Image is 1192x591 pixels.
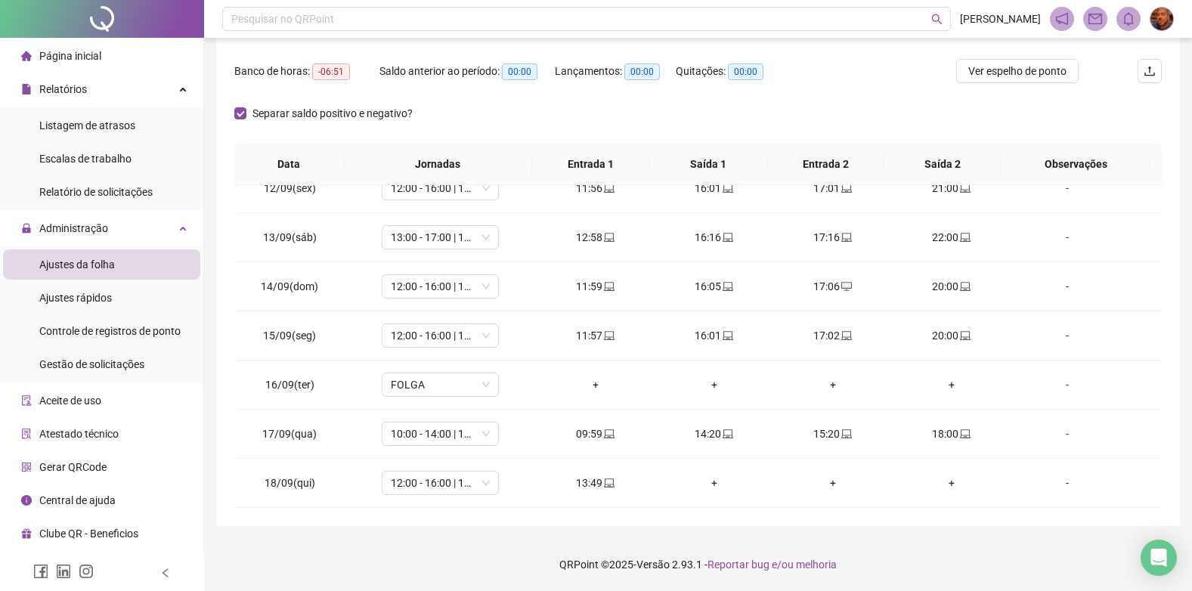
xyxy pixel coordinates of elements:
span: instagram [79,564,94,579]
span: lock [21,223,32,234]
span: Observações [1014,156,1138,172]
div: 17:02 [785,327,880,344]
span: 15/09(seg) [263,330,316,342]
span: left [160,568,171,578]
span: 00:00 [728,63,763,80]
span: [PERSON_NAME] [960,11,1041,27]
div: - [1023,425,1112,442]
div: Quitações: [676,63,791,80]
span: Administração [39,222,108,234]
th: Jornadas [344,144,533,185]
span: Controle de registros de ponto [39,325,181,337]
span: Ver espelho de ponto [968,63,1067,79]
span: 12:00 - 16:00 | 17:00 - 20:00 [391,324,490,347]
span: laptop [602,330,615,341]
span: audit [21,395,32,406]
span: 10:00 - 14:00 | 15:00 - 18:00 [391,422,490,445]
span: laptop [721,183,733,193]
span: 13/09(sáb) [263,231,317,243]
th: Data [234,144,344,185]
div: 09:59 [548,425,642,442]
button: Ver espelho de ponto [956,59,1079,83]
span: home [21,51,32,61]
span: 16/09(ter) [265,379,314,391]
div: - [1023,327,1112,344]
div: + [785,475,880,491]
div: 11:57 [548,327,642,344]
span: laptop [958,183,971,193]
div: 17:16 [785,229,880,246]
span: 13:00 - 17:00 | 18:00 - 22:00 [391,226,490,249]
div: Open Intercom Messenger [1141,540,1177,576]
span: Página inicial [39,50,101,62]
footer: QRPoint © 2025 - 2.93.1 - [204,538,1192,591]
span: 12:00 - 16:00 | 17:00 - 20:00 [391,275,490,298]
img: 94904 [1150,8,1173,30]
span: laptop [602,429,615,439]
span: Versão [636,559,670,571]
span: bell [1122,12,1135,26]
span: laptop [958,281,971,292]
span: notification [1055,12,1069,26]
span: Gestão de solicitações [39,358,144,370]
th: Saída 2 [884,144,1002,185]
div: 14:20 [667,425,761,442]
span: 12:00 - 16:00 | 17:00 - 21:00 [391,177,490,200]
span: laptop [602,232,615,243]
div: 22:00 [904,229,998,246]
span: facebook [33,564,48,579]
div: - [1023,180,1112,196]
span: laptop [602,478,615,488]
div: 12:58 [548,229,642,246]
div: - [1023,278,1112,295]
div: Saldo anterior ao período: [379,63,555,80]
div: + [667,475,761,491]
span: laptop [721,281,733,292]
span: 17/09(qua) [262,428,317,440]
span: Aceite de uso [39,395,101,407]
span: 00:00 [624,63,660,80]
span: Ajustes da folha [39,258,115,271]
div: - [1023,475,1112,491]
div: 16:01 [667,180,761,196]
span: laptop [721,429,733,439]
div: 13:49 [548,475,642,491]
span: Escalas de trabalho [39,153,132,165]
span: Relatório de solicitações [39,186,153,198]
span: Relatórios [39,83,87,95]
div: - [1023,229,1112,246]
div: + [904,376,998,393]
div: + [785,376,880,393]
span: laptop [958,330,971,341]
div: Banco de horas: [234,63,379,80]
div: 11:59 [548,278,642,295]
span: Central de ajuda [39,494,116,506]
span: desktop [840,281,852,292]
span: laptop [602,281,615,292]
div: + [548,376,642,393]
div: + [667,376,761,393]
div: 16:01 [667,327,761,344]
div: 16:05 [667,278,761,295]
span: laptop [721,232,733,243]
span: Gerar QRCode [39,461,107,473]
span: linkedin [56,564,71,579]
span: laptop [840,429,852,439]
span: Atestado técnico [39,428,119,440]
span: Clube QR - Beneficios [39,528,138,540]
span: gift [21,528,32,539]
span: qrcode [21,462,32,472]
th: Observações [1002,144,1150,185]
th: Entrada 2 [767,144,884,185]
span: 12/09(sex) [264,182,316,194]
span: 14/09(dom) [261,280,318,292]
span: -06:51 [312,63,350,80]
th: Saída 1 [649,144,766,185]
div: 16:16 [667,229,761,246]
span: Separar saldo positivo e negativo? [246,105,419,122]
div: 20:00 [904,278,998,295]
div: 18:00 [904,425,998,442]
span: Listagem de atrasos [39,119,135,132]
span: FOLGA [391,373,490,396]
th: Entrada 1 [532,144,649,185]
